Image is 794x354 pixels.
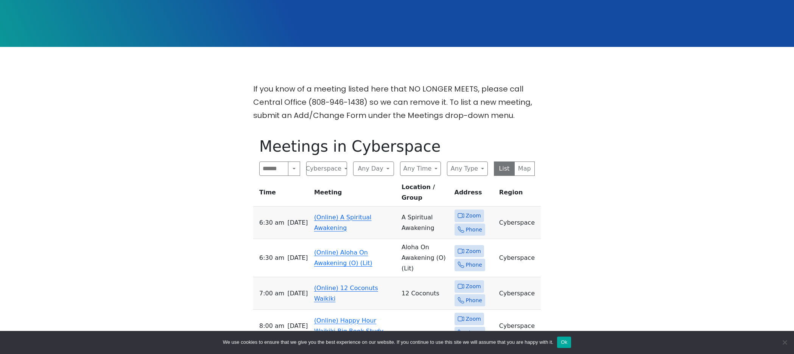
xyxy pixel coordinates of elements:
p: If you know of a meeting listed here that NO LONGER MEETS, please call Central Office (808-946-14... [253,82,541,122]
button: Ok [557,337,571,348]
button: Map [514,161,535,176]
span: 7:00 AM [259,288,284,299]
td: A Spiritual Awakening [399,206,451,239]
span: [DATE] [287,288,308,299]
td: Cyberspace [496,239,541,277]
span: 6:30 AM [259,253,284,263]
button: Cyberspace [306,161,347,176]
th: Address [451,182,496,206]
button: List [494,161,515,176]
span: Phone [466,296,482,305]
td: Aloha On Awakening (O) (Lit) [399,239,451,277]
td: Cyberspace [496,206,541,239]
button: Search [288,161,300,176]
span: Phone [466,328,482,338]
a: (Online) Aloha On Awakening (O) (Lit) [314,249,372,267]
span: 8:00 AM [259,321,284,331]
span: Zoom [466,247,481,256]
input: Search [259,161,288,176]
a: (Online) 12 Coconuts Waikiki [314,284,378,302]
td: 12 Coconuts [399,277,451,310]
h1: Meetings in Cyberspace [259,137,535,155]
button: Any Time [400,161,441,176]
span: Zoom [466,211,481,220]
td: Cyberspace [496,310,541,342]
th: Region [496,182,541,206]
a: (Online) A Spiritual Awakening [314,214,372,231]
span: [DATE] [287,321,308,331]
span: [DATE] [287,253,308,263]
span: Zoom [466,314,481,324]
span: Phone [466,225,482,234]
th: Location / Group [399,182,451,206]
th: Meeting [311,182,399,206]
td: Cyberspace [496,277,541,310]
span: [DATE] [287,217,308,228]
button: Any Day [353,161,394,176]
th: Time [253,182,311,206]
span: We use cookies to ensure that we give you the best experience on our website. If you continue to ... [223,338,553,346]
span: Zoom [466,282,481,291]
button: Any Type [447,161,488,176]
span: Phone [466,260,482,270]
a: (Online) Happy Hour Waikiki Big Book Study [314,317,383,335]
span: No [781,338,788,346]
span: 6:30 AM [259,217,284,228]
